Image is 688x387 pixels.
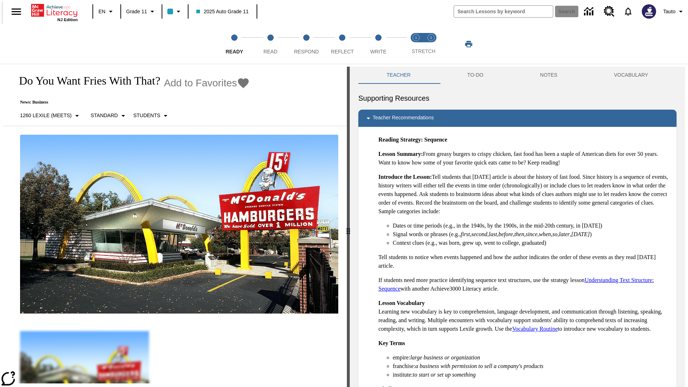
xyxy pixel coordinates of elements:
p: Teacher Recommendations [373,114,434,123]
strong: Lesson Summary: [378,151,423,157]
div: Home [31,3,78,22]
li: empire: [393,353,671,362]
button: Respond step 3 of 5 [286,24,327,64]
span: Tauto [663,8,675,15]
button: Ready step 1 of 5 [214,24,255,64]
button: Select Student [130,109,173,122]
button: Select a new avatar [637,2,660,21]
span: Add to Favorites [164,77,237,89]
p: 1260 Lexile (Meets) [20,112,72,119]
span: Ready [226,49,243,54]
button: Profile/Settings [660,5,688,18]
em: before [498,231,513,237]
button: TO-DO [439,67,512,84]
text: 1 [415,36,417,39]
button: Write step 5 of 5 [358,24,399,64]
div: Teacher Recommendations [358,110,677,127]
a: Notifications [619,2,637,21]
em: large business or organization [410,354,480,360]
strong: Reading Strategy: [378,137,423,143]
button: Language: EN, Select a language [95,5,118,18]
h1: Do You Want Fries With That? [11,74,160,87]
button: Class color is light blue. Change class color [164,5,186,18]
a: Data Center [580,2,599,21]
span: EN [99,8,105,15]
p: If students need more practice identifying sequence text structures, use the strategy lesson with... [378,276,671,293]
button: Teacher [358,67,439,84]
p: From greasy burgers to crispy chicken, fast food has been a staple of American diets for over 50 ... [378,150,671,167]
p: Tell students that [DATE] article is about the history of fast food. Since history is a sequence ... [378,173,671,216]
a: Understanding Text Structure: Sequence [378,277,654,292]
p: Learning new vocabulary is key to comprehension, language development, and communication through ... [378,299,671,333]
li: Dates or time periods (e.g., in the 1940s, by the 1900s, in the mid-20th century, in [DATE]) [393,221,671,230]
input: search field [454,6,553,17]
strong: Sequence [424,137,447,143]
em: to start or set up something [413,372,476,378]
a: Resource Center, Will open in new tab [599,2,619,21]
strong: Introduce the Lesson: [378,174,432,180]
span: Grade 11 [126,8,147,15]
img: Avatar [642,4,656,19]
div: activity [350,67,685,387]
strong: Lesson Vocabulary [378,300,425,306]
button: Stretch Read step 1 of 2 [406,24,426,64]
button: Read step 2 of 5 [249,24,291,64]
button: NOTES [512,67,586,84]
em: when [539,231,551,237]
button: Stretch Respond step 2 of 2 [421,24,441,64]
p: Standard [91,112,118,119]
text: 2 [430,36,432,39]
em: [DATE] [571,231,590,237]
button: Grade: Grade 11, Select a grade [123,5,159,18]
h6: Supporting Resources [358,92,677,104]
div: Press Enter or Spacebar and then press right and left arrow keys to move the slider [347,67,350,387]
a: Vocabulary Routine [512,326,558,332]
li: franchise: [393,362,671,371]
strong: Key Terms [378,340,405,346]
button: Scaffolds, Standard [88,109,130,122]
em: later [559,231,570,237]
button: VOCABULARY [586,67,677,84]
p: News: Business [11,100,250,105]
em: since [526,231,537,237]
span: Reflect [331,49,354,54]
img: One of the first McDonald's stores, with the iconic red sign and golden arches. [20,135,338,314]
em: a business with permission to sell a company's products [415,363,544,369]
span: NJ Edition [57,18,78,22]
span: Write [370,49,386,54]
button: Open side menu [6,1,27,22]
div: reading [3,67,347,383]
li: Signal words or phrases (e.g., , , , , , , , , , ) [393,230,671,239]
em: so [553,231,558,237]
button: Select Lexile, 1260 Lexile (Meets) [17,109,84,122]
p: Tell students to notice when events happened and how the author indicates the order of these even... [378,253,671,270]
button: Reflect step 4 of 5 [321,24,363,64]
em: last [489,231,497,237]
span: STRETCH [412,48,435,54]
span: 2025 Auto Grade 11 [196,8,248,15]
span: Respond [294,49,319,54]
button: Add to Favorites - Do You Want Fries With That? [164,77,250,89]
em: second [472,231,487,237]
em: first [461,231,470,237]
li: Context clues (e.g., was born, grew up, went to college, graduated) [393,239,671,247]
em: then [514,231,524,237]
p: Students [133,112,160,119]
button: Print [457,38,480,51]
div: Instructional Panel Tabs [358,67,677,84]
li: institute: [393,371,671,379]
span: Read [263,49,277,54]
